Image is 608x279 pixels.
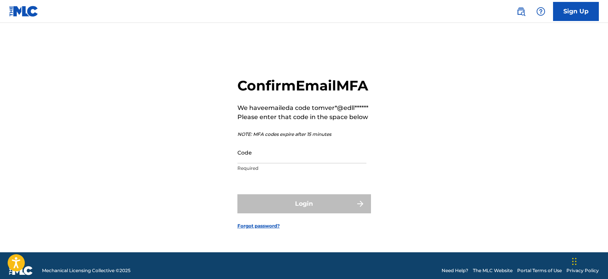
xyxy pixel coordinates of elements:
a: Need Help? [442,267,468,274]
a: Public Search [513,4,529,19]
a: Forgot password? [237,223,280,229]
div: Help [533,4,548,19]
span: Mechanical Licensing Collective © 2025 [42,267,131,274]
img: help [536,7,545,16]
img: search [516,7,526,16]
img: MLC Logo [9,6,39,17]
a: Portal Terms of Use [517,267,562,274]
p: Please enter that code in the space below [237,113,368,122]
a: Sign Up [553,2,599,21]
iframe: Chat Widget [570,242,608,279]
h2: Confirm Email MFA [237,77,368,94]
p: NOTE: MFA codes expire after 15 minutes [237,131,368,138]
div: Drag [572,250,577,273]
a: The MLC Website [473,267,513,274]
a: Privacy Policy [566,267,599,274]
p: We have emailed a code to mver*@edll****** [237,103,368,113]
p: Required [237,165,366,172]
img: logo [9,266,33,275]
